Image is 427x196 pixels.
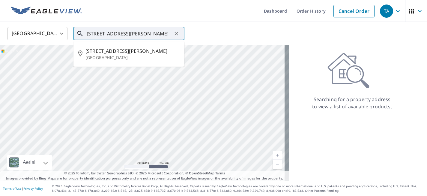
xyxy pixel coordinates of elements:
a: Current Level 5, Zoom Out [273,160,282,169]
a: OpenStreetMap [189,171,214,175]
div: Aerial [21,155,37,170]
span: [STREET_ADDRESS][PERSON_NAME] [85,47,180,55]
a: Current Level 5, Zoom In [273,151,282,160]
input: Search by address or latitude-longitude [87,25,172,42]
p: © 2025 Eagle View Technologies, Inc. and Pictometry International Corp. All Rights Reserved. Repo... [52,184,424,193]
div: TA [380,5,393,18]
button: Clear [172,29,181,38]
span: © 2025 TomTom, Earthstar Geographics SIO, © 2025 Microsoft Corporation, © [64,171,225,176]
p: [GEOGRAPHIC_DATA] [85,55,180,61]
p: | [3,187,43,190]
a: Terms [215,171,225,175]
a: Terms of Use [3,186,22,191]
a: Privacy Policy [23,186,43,191]
div: [GEOGRAPHIC_DATA] [7,25,67,42]
div: Aerial [7,155,52,170]
img: EV Logo [11,7,82,16]
a: Cancel Order [333,5,375,17]
p: Searching for a property address to view a list of available products. [312,96,392,110]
